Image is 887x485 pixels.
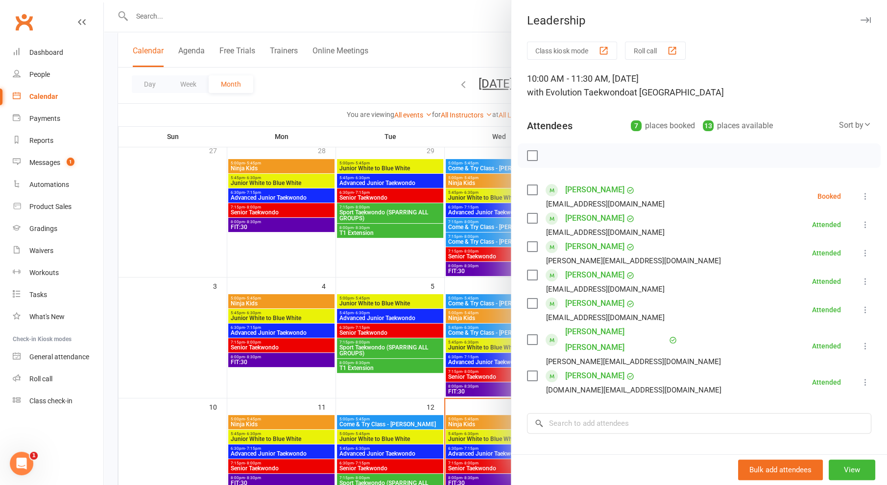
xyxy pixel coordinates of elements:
a: Class kiosk mode [13,390,103,412]
div: places available [703,119,773,133]
div: Gradings [29,225,57,232]
div: [PERSON_NAME][EMAIL_ADDRESS][DOMAIN_NAME] [546,355,720,368]
div: Payments [29,115,60,122]
span: 1 [67,158,74,166]
div: 13 [703,120,714,131]
input: Search to add attendees [527,413,871,434]
div: Class check-in [29,397,72,405]
div: places booked [631,119,695,133]
a: Clubworx [12,10,36,34]
a: Tasks [13,284,103,306]
div: Attended [812,379,841,386]
div: Attended [812,221,841,228]
a: Dashboard [13,42,103,64]
div: Attendees [527,119,572,133]
a: [PERSON_NAME] [565,182,624,198]
div: Attended [812,306,841,313]
div: Reports [29,137,53,144]
a: [PERSON_NAME] [565,239,624,254]
a: Automations [13,174,103,196]
div: Attended [812,343,841,349]
div: [EMAIL_ADDRESS][DOMAIN_NAME] [546,311,664,324]
span: at [GEOGRAPHIC_DATA] [629,87,723,97]
iframe: Intercom live chat [10,452,33,475]
button: Bulk add attendees [738,460,823,480]
div: Automations [29,181,69,188]
div: 10:00 AM - 11:30 AM, [DATE] [527,72,871,99]
a: [PERSON_NAME] [565,210,624,226]
a: People [13,64,103,86]
button: Class kiosk mode [527,42,617,60]
div: Attended [812,278,841,285]
div: Calendar [29,92,58,100]
div: [DOMAIN_NAME][EMAIL_ADDRESS][DOMAIN_NAME] [546,384,721,396]
div: [PERSON_NAME][EMAIL_ADDRESS][DOMAIN_NAME] [546,254,720,267]
a: [PERSON_NAME] [565,267,624,283]
div: Booked [817,193,841,200]
div: General attendance [29,353,89,361]
button: View [829,460,875,480]
div: People [29,70,50,78]
div: [EMAIL_ADDRESS][DOMAIN_NAME] [546,283,664,296]
div: Tasks [29,291,47,299]
a: Messages 1 [13,152,103,174]
div: Workouts [29,269,59,277]
a: Product Sales [13,196,103,218]
a: Reports [13,130,103,152]
div: Messages [29,159,60,166]
div: What's New [29,313,65,321]
button: Roll call [625,42,686,60]
a: Roll call [13,368,103,390]
div: Roll call [29,375,52,383]
div: [EMAIL_ADDRESS][DOMAIN_NAME] [546,226,664,239]
div: [EMAIL_ADDRESS][DOMAIN_NAME] [546,198,664,210]
a: Payments [13,108,103,130]
span: 1 [30,452,38,460]
a: [PERSON_NAME] [565,296,624,311]
a: Calendar [13,86,103,108]
a: Gradings [13,218,103,240]
a: [PERSON_NAME] [565,368,624,384]
div: Leadership [511,14,887,27]
a: Waivers [13,240,103,262]
div: Sort by [839,119,871,132]
a: Workouts [13,262,103,284]
div: Dashboard [29,48,63,56]
a: [PERSON_NAME] [PERSON_NAME] [565,324,667,355]
span: with Evolution Taekwondo [527,87,629,97]
a: What's New [13,306,103,328]
div: 7 [631,120,642,131]
div: Attended [812,250,841,256]
a: General attendance kiosk mode [13,346,103,368]
div: Waivers [29,247,53,254]
div: Product Sales [29,203,72,210]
